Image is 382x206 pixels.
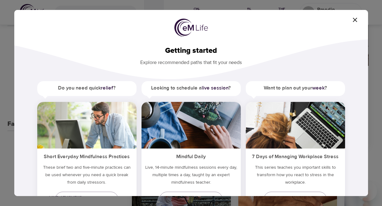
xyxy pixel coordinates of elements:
img: ims [37,102,137,149]
h5: Short Everyday Mindfulness Practices [37,149,137,164]
h5: Mindful Daily [142,149,241,164]
p: Live, 14-minute mindfulness sessions every day, multiple times a day, taught by an expert mindful... [142,164,241,189]
span: Register [164,196,218,203]
p: This series teaches you important skills to transform how you react to stress in the workplace. [246,164,345,189]
img: logo [174,19,208,37]
a: week [312,85,325,91]
span: Start day one [269,196,322,203]
img: ims [246,102,345,149]
h5: Looking to schedule a ? [142,81,241,95]
h5: Want to plan out your ? [246,81,345,95]
p: Explore recommended paths that fit your needs [24,55,358,66]
img: ims [142,102,241,149]
h5: Do you need quick ? [37,81,137,95]
h5: These brief two and five-minute practices can be used whenever you need a quick break from daily ... [37,164,137,189]
span: Play episode [60,196,113,203]
h2: Getting started [24,46,358,55]
a: live session [202,85,228,91]
h5: 7 Days of Managing Workplace Stress [246,149,345,164]
a: relief [101,85,113,91]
